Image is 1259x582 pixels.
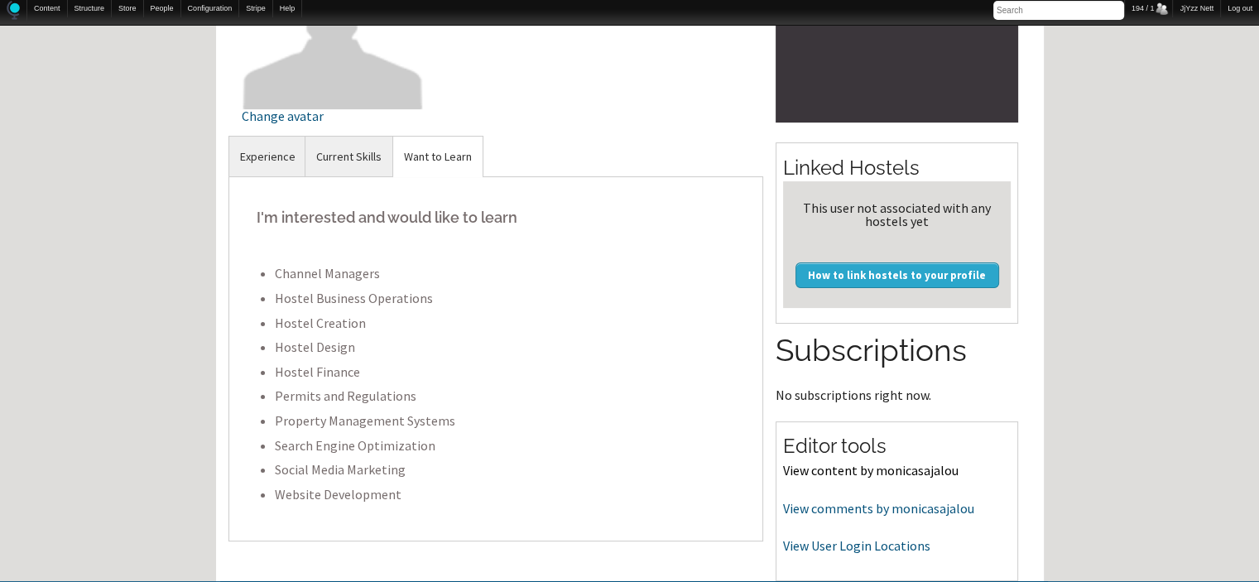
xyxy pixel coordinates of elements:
[305,137,392,177] a: Current Skills
[7,1,20,20] img: Home
[275,288,738,310] li: Hostel Business Operations
[275,484,738,506] li: Website Development
[790,201,1004,228] div: This user not associated with any hostels yet
[783,537,930,554] a: View User Login Locations
[275,459,738,481] li: Social Media Marketing
[993,1,1124,20] input: Search
[776,329,1018,401] section: No subscriptions right now.
[242,7,425,123] a: Change avatar
[229,137,306,177] a: Experience
[393,137,483,177] a: Want to Learn
[275,263,738,285] li: Channel Managers
[795,262,999,287] a: How to link hostels to your profile
[275,362,738,383] li: Hostel Finance
[783,432,1011,460] h2: Editor tools
[242,109,425,123] div: Change avatar
[242,192,751,243] h5: I'm interested and would like to learn
[275,313,738,334] li: Hostel Creation
[783,154,1011,182] h2: Linked Hostels
[776,329,1018,373] h2: Subscriptions
[275,435,738,457] li: Search Engine Optimization
[275,411,738,432] li: Property Management Systems
[783,500,974,517] a: View comments by monicasajalou
[275,386,738,407] li: Permits and Regulations
[783,462,959,479] a: View content by monicasajalou
[275,337,738,358] li: Hostel Design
